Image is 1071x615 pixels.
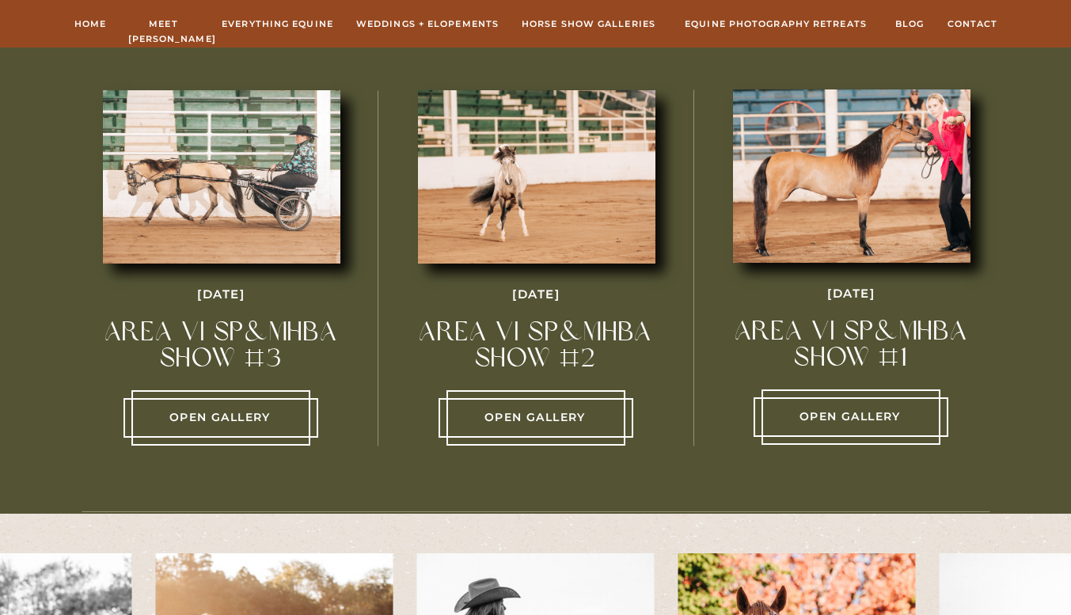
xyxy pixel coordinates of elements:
p: [DATE] [782,283,921,301]
a: Equine Photography Retreats [679,17,873,31]
p: [DATE] [152,284,291,302]
a: Weddings + Elopements [356,17,499,31]
a: Home [74,17,108,31]
a: Open Gallery [761,408,940,427]
a: Blog [894,17,926,31]
h2: Area VI SP&MHBA SHOW #2 [407,319,665,374]
a: Meet [PERSON_NAME] [128,17,199,31]
a: Open Gallery [131,408,310,427]
a: Everything Equine [220,17,336,31]
h2: Area VI SP&MHBA SHOW #1 [712,318,990,374]
h2: Area VI SP&MHBA SHOW #3 [82,319,360,370]
a: Contact [947,17,999,31]
a: Open Gallery [446,408,625,427]
p: [DATE] [467,284,606,302]
a: hORSE sHOW gALLERIES [519,17,659,31]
